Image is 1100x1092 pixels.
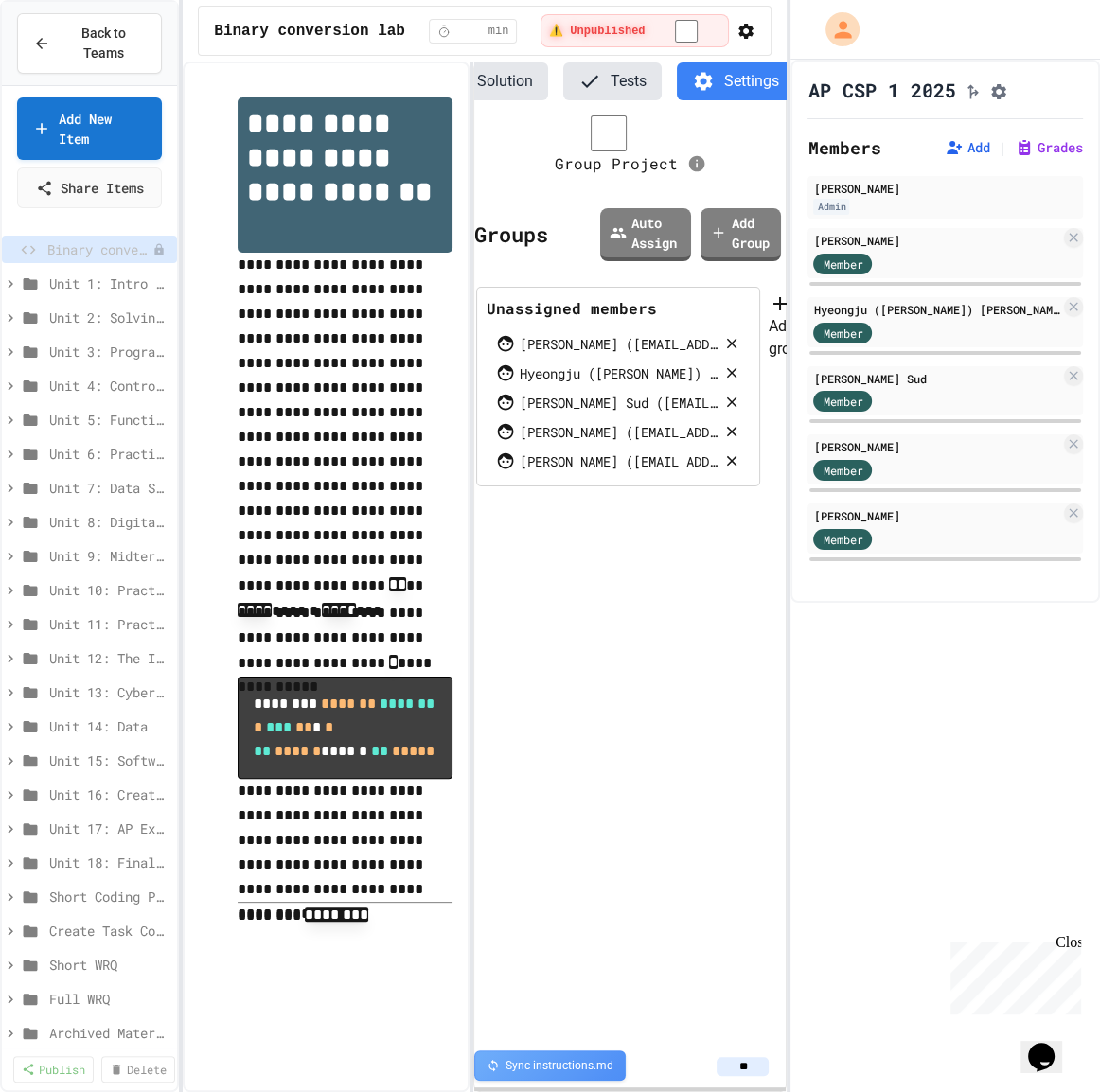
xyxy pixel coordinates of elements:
[214,20,405,43] span: Binary conversion lab
[813,438,1060,455] div: [PERSON_NAME]
[49,989,169,1009] span: Full WRQ
[49,308,169,327] span: Unit 2: Solving Problems in Computer Science
[49,614,169,634] span: Unit 11: Practice Project - Loaded Dice
[520,451,719,471] div: [PERSON_NAME] ([EMAIL_ADDRESS][DOMAIN_NAME])
[807,134,880,161] h2: Members
[101,1056,175,1083] a: Delete
[520,422,719,442] div: [PERSON_NAME] ([EMAIL_ADDRESS][DOMAIN_NAME])
[488,24,509,39] span: min
[813,370,1060,387] div: [PERSON_NAME] Sud
[945,138,990,157] button: Add
[813,199,849,215] div: Admin
[49,546,169,566] span: Unit 9: Midterm Exam
[487,297,750,320] div: Unassigned members
[549,24,645,39] span: ⚠️ Unpublished
[49,682,169,702] span: Unit 13: Cybersecurity
[430,62,548,100] button: Solution
[49,887,169,907] span: Short Coding Practice
[943,934,1081,1014] iframe: chat widget
[49,410,169,430] span: Unit 5: Functions
[555,153,678,173] span: Group Project
[49,750,169,770] span: Unit 15: Software Development Process
[1020,1016,1081,1073] iframe: chat widget
[17,97,162,160] a: Add New Item
[823,255,862,273] span: Member
[989,79,1008,101] button: Assignment Settings
[17,167,162,208] a: Share Items
[474,203,548,266] div: Groups
[17,13,162,74] button: Back to Teams
[563,62,662,100] button: Tests
[49,444,169,464] span: Unit 6: Practice Project - Tell a Story
[520,334,719,354] div: [PERSON_NAME] ([EMAIL_ADDRESS][DOMAIN_NAME])
[8,8,131,120] div: Chat with us now!Close
[998,136,1007,159] span: |
[823,393,862,410] span: Member
[1015,138,1083,157] button: Grades
[813,180,1077,197] div: [PERSON_NAME]
[600,208,691,261] a: Auto Assign
[807,77,955,103] h1: AP CSP 1 2025
[823,531,862,548] span: Member
[49,478,169,498] span: Unit 7: Data Structures
[520,393,719,413] div: [PERSON_NAME] Sud ([EMAIL_ADDRESS][DOMAIN_NAME])
[13,1056,94,1083] a: Publish
[823,462,862,479] span: Member
[49,853,169,872] span: Unit 18: Final Exam
[49,580,169,600] span: Unit 10: Practice Project - Wordle
[813,232,1060,249] div: [PERSON_NAME]
[813,507,1060,524] div: [PERSON_NAME]
[764,287,812,365] div: Add a group
[152,243,166,256] div: Unpublished
[49,376,169,396] span: Unit 4: Control Structures
[49,1023,169,1043] span: Archived Material
[49,819,169,838] span: Unit 17: AP Exam Review
[49,921,169,941] span: Create Task Coding Practice
[823,325,862,342] span: Member
[49,784,169,804] span: Unit 16: Create Performance Task
[652,20,720,43] input: publish toggle
[49,273,169,293] span: Unit 1: Intro to Computer Science
[474,1050,626,1081] div: Sync instructions.md
[49,512,169,532] span: Unit 8: Digital Information
[963,79,982,101] button: Click to see fork details
[541,14,729,47] div: ⚠️ Students cannot see this content! Click the toggle to publish it and make it visible to your c...
[555,115,663,151] input: controlled
[49,648,169,668] span: Unit 12: The Internet
[49,716,169,736] span: Unit 14: Data
[62,24,146,63] span: Back to Teams
[701,208,781,261] a: Add Group
[47,239,152,259] span: Binary conversion lab
[806,8,864,51] div: My Account
[49,955,169,975] span: Short WRQ
[813,301,1060,318] div: Hyeongju ([PERSON_NAME]) [PERSON_NAME]
[49,342,169,361] span: Unit 3: Programming with Python
[520,363,719,383] div: Hyeongju ([PERSON_NAME]) [PERSON_NAME] ([EMAIL_ADDRESS][DOMAIN_NAME])
[677,62,794,100] button: Settings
